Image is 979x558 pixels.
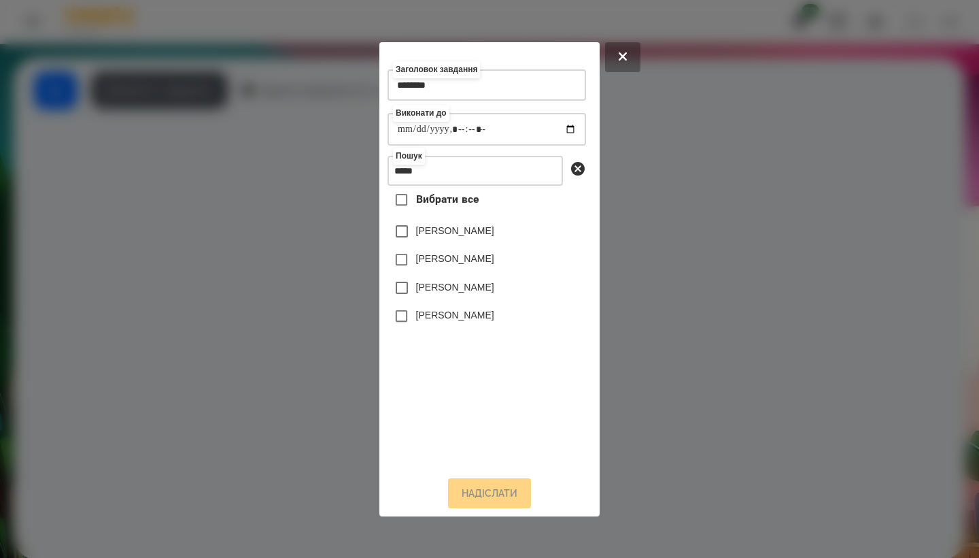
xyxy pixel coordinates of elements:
label: Заголовок завдання [393,61,480,78]
label: Виконати до [393,105,449,122]
label: [PERSON_NAME] [416,252,494,265]
label: Пошук [393,148,425,165]
button: Надіслати [448,478,531,508]
span: Вибрати все [416,191,479,208]
label: [PERSON_NAME] [416,280,494,294]
label: [PERSON_NAME] [416,224,494,237]
label: [PERSON_NAME] [416,308,494,322]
